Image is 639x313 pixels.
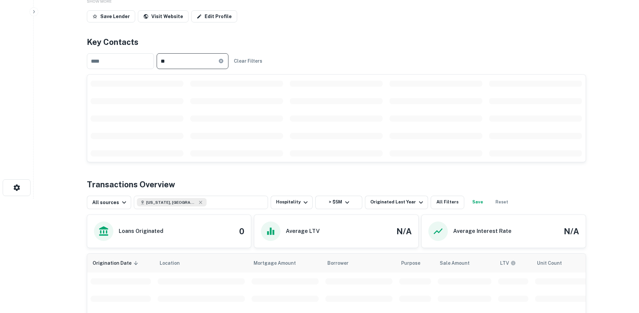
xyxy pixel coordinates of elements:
[440,259,478,267] span: Sale Amount
[87,196,131,209] button: All sources
[396,225,412,237] h4: N/A
[134,196,268,209] button: [US_STATE], [GEOGRAPHIC_DATA]
[146,199,197,205] span: [US_STATE], [GEOGRAPHIC_DATA]
[564,225,579,237] h4: N/A
[537,259,571,267] span: Unit Count
[87,254,154,272] th: Origination Date
[239,225,244,237] h4: 0
[271,196,313,209] button: Hospitality
[138,10,189,22] a: Visit Website
[500,259,525,267] span: LTVs displayed on the website are for informational purposes only and may be reported incorrectly...
[315,196,362,209] button: > $5M
[396,254,434,272] th: Purpose
[322,254,396,272] th: Borrower
[191,10,237,22] a: Edit Profile
[92,198,128,206] div: All sources
[154,254,248,272] th: Location
[248,254,322,272] th: Mortgage Amount
[491,196,513,209] button: Reset
[87,75,586,162] div: scrollable content
[87,36,586,48] h4: Key Contacts
[532,254,605,272] th: Unit Count
[605,259,639,292] iframe: Chat Widget
[431,196,464,209] button: All Filters
[286,227,320,235] h6: Average LTV
[365,196,428,209] button: Originated Last Year
[467,196,488,209] button: Save your search to get updates of matches that match your search criteria.
[500,259,516,267] div: LTVs displayed on the website are for informational purposes only and may be reported incorrectly...
[119,227,163,235] h6: Loans Originated
[495,254,532,272] th: LTVs displayed on the website are for informational purposes only and may be reported incorrectly...
[93,259,140,267] span: Origination Date
[370,198,425,206] div: Originated Last Year
[453,227,512,235] h6: Average Interest Rate
[160,259,189,267] span: Location
[327,259,349,267] span: Borrower
[87,10,135,22] button: Save Lender
[401,259,429,267] span: Purpose
[500,259,509,267] h6: LTV
[87,178,175,190] h4: Transactions Overview
[231,55,265,67] button: Clear Filters
[254,259,305,267] span: Mortgage Amount
[434,254,495,272] th: Sale Amount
